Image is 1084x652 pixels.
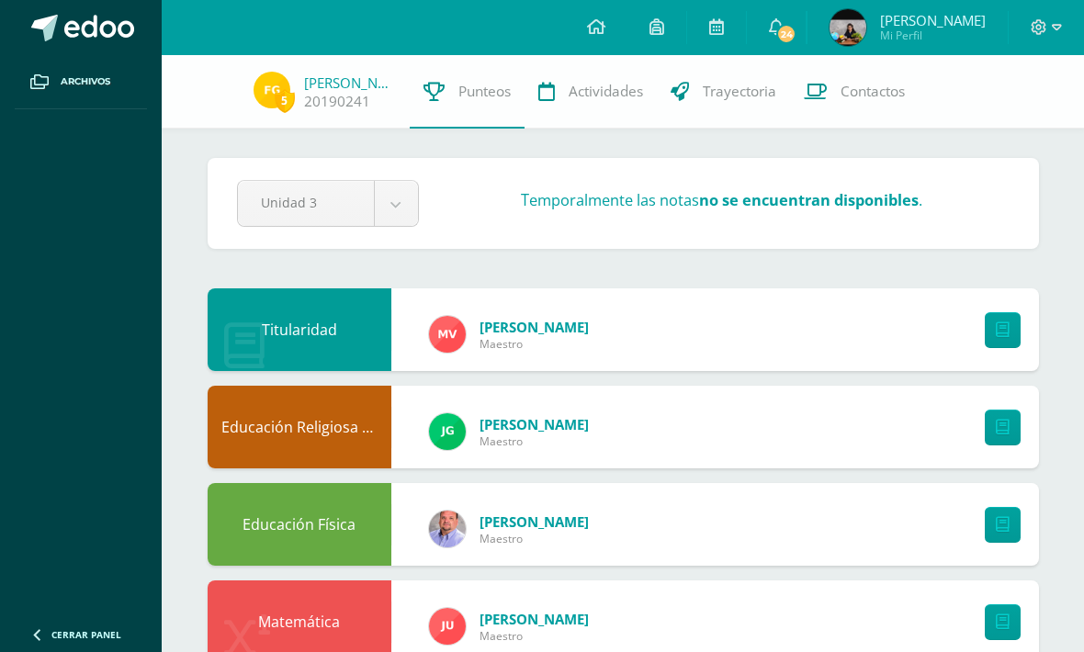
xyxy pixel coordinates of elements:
[480,336,589,352] span: Maestro
[480,628,589,644] span: Maestro
[703,82,776,101] span: Trayectoria
[410,55,525,129] a: Punteos
[275,89,295,112] span: 5
[480,318,589,336] span: [PERSON_NAME]
[790,55,919,129] a: Contactos
[261,181,351,224] span: Unidad 3
[480,433,589,449] span: Maestro
[254,72,290,108] img: 1d9dab505433445195149da7a36af599.png
[61,74,110,89] span: Archivos
[458,82,511,101] span: Punteos
[480,531,589,546] span: Maestro
[304,92,370,111] a: 20190241
[51,628,121,641] span: Cerrar panel
[208,386,391,468] div: Educación Religiosa Escolar
[238,181,418,226] a: Unidad 3
[480,415,589,433] span: [PERSON_NAME]
[429,511,466,547] img: 6c58b5a751619099581147680274b29f.png
[880,28,986,43] span: Mi Perfil
[304,73,396,92] a: [PERSON_NAME]
[657,55,790,129] a: Trayectoria
[429,316,466,353] img: 1ff341f52347efc33ff1d2a179cbdb51.png
[525,55,657,129] a: Actividades
[480,610,589,628] span: [PERSON_NAME]
[569,82,643,101] span: Actividades
[880,11,986,29] span: [PERSON_NAME]
[830,9,866,46] img: ac54d878dbfa425783b5b21e271dc46d.png
[480,512,589,531] span: [PERSON_NAME]
[841,82,905,101] span: Contactos
[429,608,466,645] img: b5613e1a4347ac065b47e806e9a54e9c.png
[208,483,391,566] div: Educación Física
[699,190,919,210] strong: no se encuentran disponibles
[15,55,147,109] a: Archivos
[521,190,922,210] h3: Temporalmente las notas .
[429,413,466,450] img: 3da61d9b1d2c0c7b8f7e89c78bbce001.png
[776,24,796,44] span: 24
[208,288,391,371] div: Titularidad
